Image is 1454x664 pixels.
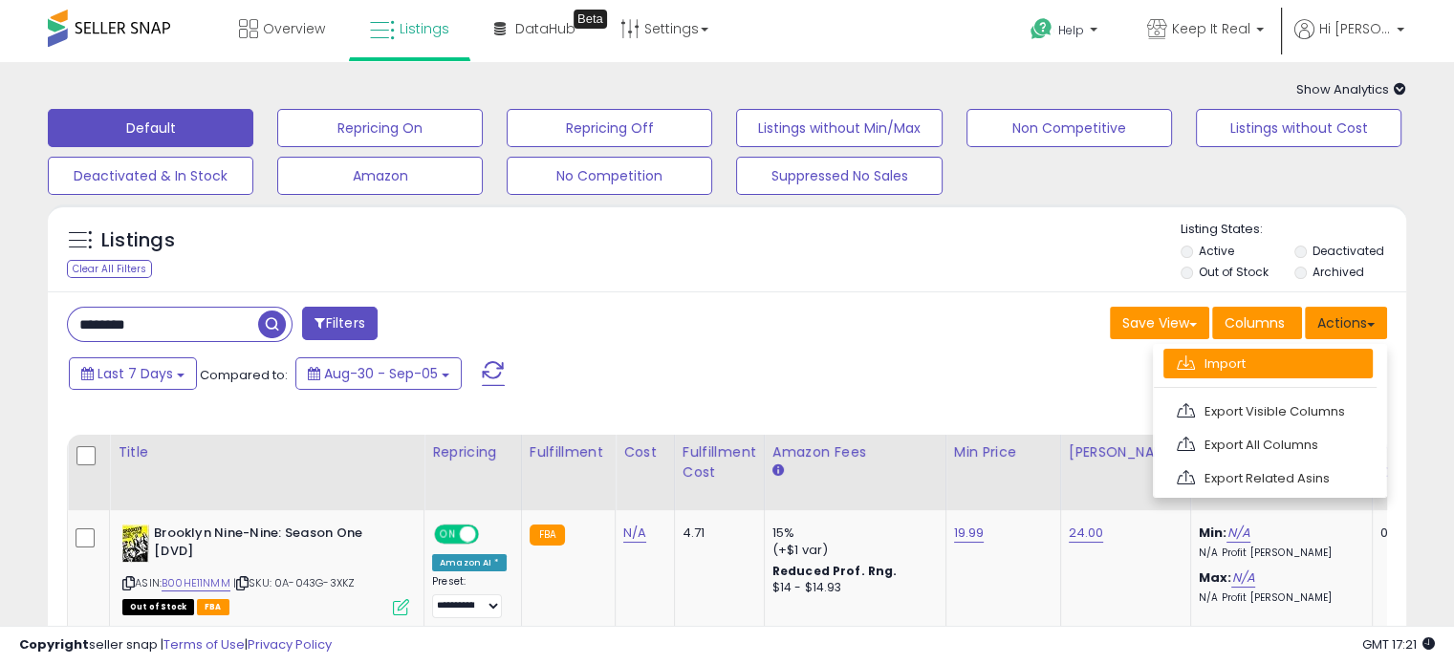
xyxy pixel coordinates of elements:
label: Active [1199,243,1234,259]
a: N/A [1226,524,1249,543]
button: Repricing On [277,109,483,147]
a: Help [1015,3,1117,62]
th: The percentage added to the cost of goods (COGS) that forms the calculator for Min & Max prices. [1190,435,1372,510]
button: Default [48,109,253,147]
span: Overview [263,19,325,38]
div: 4.71 [683,525,749,542]
img: 51mTls807-L._SL40_.jpg [122,525,149,563]
div: Fulfillment [530,442,607,462]
span: Compared to: [200,366,288,384]
strong: Copyright [19,635,89,653]
button: Actions [1305,307,1387,339]
small: Amazon Fees. [772,462,784,480]
a: Terms of Use [163,635,245,653]
button: Deactivated & In Stock [48,157,253,195]
div: ASIN: [122,525,409,613]
button: Listings without Min/Max [736,109,942,147]
label: Archived [1312,264,1363,280]
button: Amazon [277,157,483,195]
div: Amazon Fees [772,442,938,462]
span: DataHub [515,19,575,38]
h5: Listings [101,227,175,254]
button: Non Competitive [966,109,1172,147]
div: Clear All Filters [67,260,152,278]
p: Listing States: [1181,221,1406,239]
a: 19.99 [954,524,985,543]
label: Out of Stock [1199,264,1269,280]
p: N/A Profit [PERSON_NAME] [1199,546,1357,560]
small: FBA [530,525,565,546]
div: Cost [623,442,666,462]
button: Aug-30 - Sep-05 [295,357,462,390]
div: Title [118,442,416,462]
a: N/A [1231,568,1254,588]
a: B00HE11NMM [162,575,230,591]
div: 0 [1380,525,1440,542]
b: Brooklyn Nine-Nine: Season One [DVD] [154,525,386,565]
a: Export Visible Columns [1163,396,1373,426]
a: Export All Columns [1163,430,1373,460]
span: Help [1058,22,1084,38]
span: Columns [1225,313,1285,332]
span: ON [436,526,460,543]
div: Amazon AI * [432,554,507,571]
b: Reduced Prof. Rng. [772,563,898,579]
div: Repricing [432,442,513,462]
span: All listings that are currently out of stock and unavailable for purchase on Amazon [122,599,194,615]
span: | SKU: 0A-043G-3XKZ [233,575,355,590]
div: Min Price [954,442,1053,462]
button: Filters [302,307,377,340]
div: Fulfillment Cost [683,442,756,482]
span: Show Analytics [1296,80,1406,98]
a: Export Related Asins [1163,463,1373,493]
a: Hi [PERSON_NAME] [1294,19,1404,62]
a: Privacy Policy [248,635,332,653]
div: (+$1 var) [772,542,931,559]
button: Columns [1212,307,1302,339]
b: Min: [1199,524,1227,542]
b: Max: [1199,568,1232,587]
div: 15% [772,525,931,542]
p: N/A Profit [PERSON_NAME] [1199,591,1357,605]
div: [PERSON_NAME] [1069,442,1183,462]
button: No Competition [507,157,712,195]
button: Listings without Cost [1196,109,1401,147]
span: Listings [400,19,449,38]
a: Import [1163,349,1373,378]
div: Preset: [432,575,507,618]
button: Last 7 Days [69,357,197,390]
label: Deactivated [1312,243,1383,259]
span: Last 7 Days [98,364,173,383]
div: seller snap | | [19,636,332,654]
span: Hi [PERSON_NAME] [1319,19,1391,38]
button: Suppressed No Sales [736,157,942,195]
i: Get Help [1030,17,1053,41]
span: Keep It Real [1172,19,1250,38]
span: 2025-09-13 17:21 GMT [1362,635,1435,653]
button: Save View [1110,307,1209,339]
div: Tooltip anchor [574,10,607,29]
div: $14 - $14.93 [772,580,931,596]
a: 24.00 [1069,524,1104,543]
a: N/A [623,524,646,543]
span: OFF [476,526,507,543]
span: FBA [197,599,229,615]
span: Aug-30 - Sep-05 [324,364,438,383]
button: Repricing Off [507,109,712,147]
